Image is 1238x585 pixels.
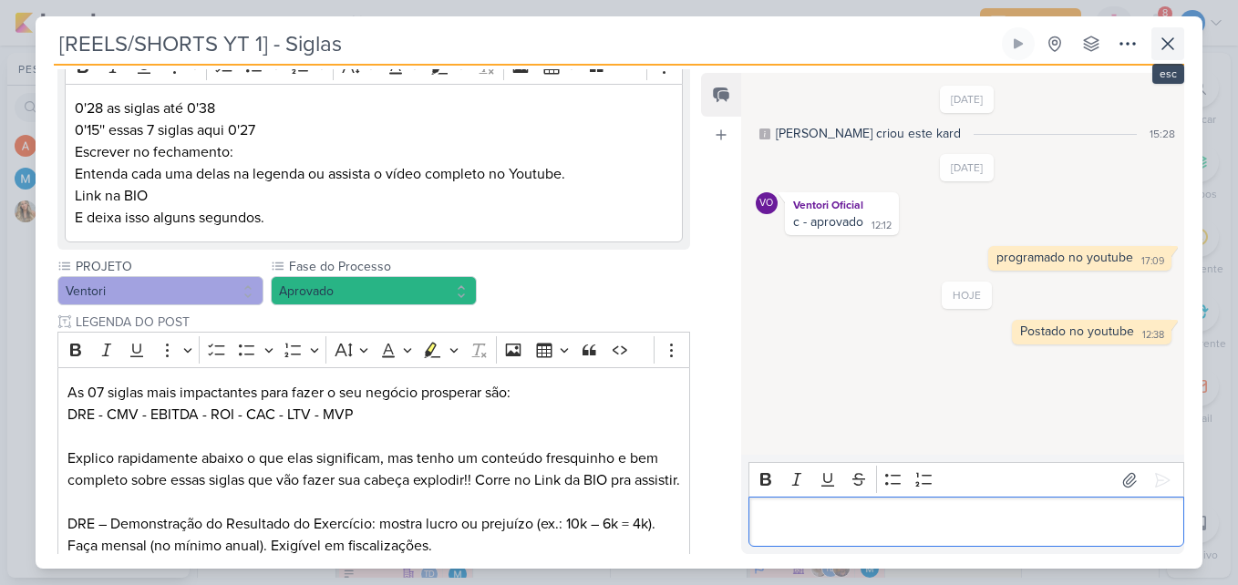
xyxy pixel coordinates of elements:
input: Kard Sem Título [54,27,998,60]
p: Explico rapidamente abaixo o que elas significam, mas tenho um conteúdo fresquinho e bem completo... [67,447,680,491]
div: Ventori Oficial [789,196,895,214]
div: Ligar relógio [1011,36,1026,51]
div: Editor editing area: main [65,84,683,243]
button: Ventori [57,276,263,305]
div: Ventori Oficial [756,192,778,214]
div: Editor toolbar [57,332,690,367]
p: As 07 siglas mais impactantes para fazer o seu negócio prosperar são: DRE - CMV - EBITDA - ROI - ... [67,382,680,426]
div: 12:38 [1142,328,1164,343]
label: Fase do Processo [287,257,477,276]
div: Postado no youtube [1020,323,1134,339]
div: Editor editing area: main [748,497,1184,547]
div: 15:28 [1150,126,1175,142]
label: PROJETO [74,257,263,276]
div: programado no youtube [996,250,1133,265]
div: c - aprovado [793,214,863,230]
div: Editor toolbar [748,462,1184,498]
input: Texto sem título [72,313,690,332]
div: 17:09 [1141,254,1164,269]
p: 0'28 as siglas até 0'38 0'15'' essas 7 siglas aqui 0'27 [75,97,673,141]
p: VO [759,199,773,209]
p: DRE – Demonstração do Resultado do Exercício: mostra lucro ou prejuízo (ex.: 10k – 6k = 4k). Faça... [67,513,680,557]
button: Aprovado [271,276,477,305]
div: 12:12 [872,219,892,233]
div: esc [1152,64,1184,84]
div: [PERSON_NAME] criou este kard [776,124,961,143]
p: Escrever no fechamento: Entenda cada uma delas na legenda ou assista o vídeo completo no Youtube.... [75,141,673,229]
